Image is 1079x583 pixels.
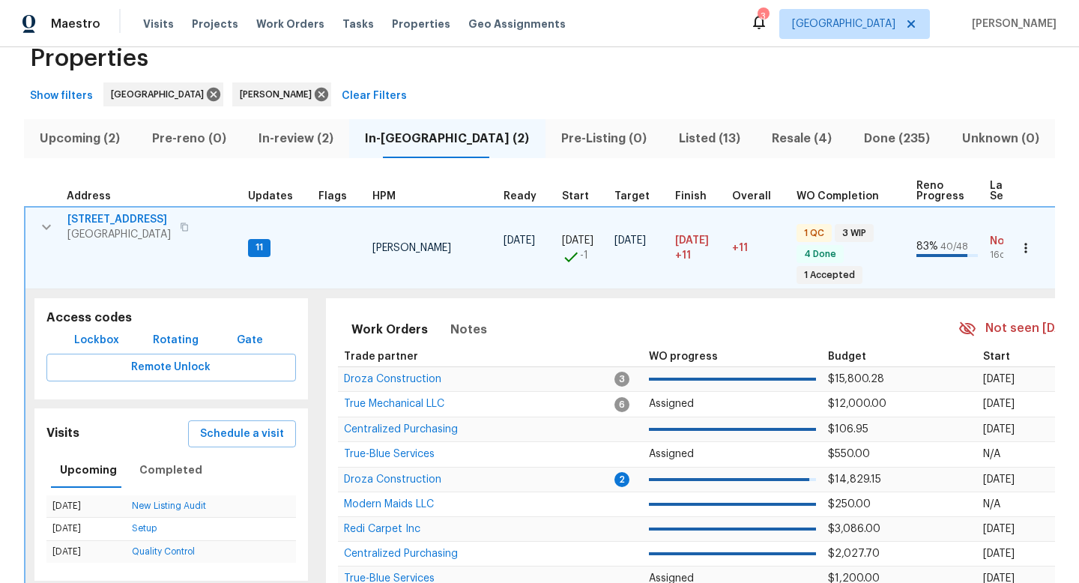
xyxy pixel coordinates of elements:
span: Pre-Listing (0) [554,128,654,149]
span: $14,829.15 [828,474,881,485]
span: Geo Assignments [468,16,566,31]
a: True Mechanical LLC [344,399,444,408]
span: Remote Unlock [58,358,284,377]
span: [DATE] [983,474,1015,485]
td: 11 day(s) past target finish date [726,207,791,289]
h5: Visits [46,426,79,441]
div: Projected renovation finish date [675,191,720,202]
span: Resale (4) [765,128,839,149]
span: Modern Maids LLC [344,499,434,510]
span: [DATE] [675,235,709,246]
span: True-Blue Services [344,449,435,459]
span: Flags [318,191,347,202]
span: Start [562,191,589,202]
p: Assigned [649,447,816,462]
a: True-Blue Services [344,574,435,583]
button: Schedule a visit [188,420,296,448]
span: Gate [232,331,268,350]
span: $250.00 [828,499,871,510]
span: Overall [732,191,771,202]
span: WO progress [649,351,718,362]
span: No [990,234,1030,249]
span: +11 [675,248,691,263]
span: 1 QC [798,227,830,240]
span: Rotating [153,331,199,350]
span: Notes [450,319,487,340]
span: Properties [392,16,450,31]
button: Gate [226,327,274,354]
span: 1 Accepted [798,269,861,282]
div: Earliest renovation start date (first business day after COE or Checkout) [504,191,550,202]
span: Reno Progress [916,181,964,202]
h5: Access codes [46,310,296,326]
span: True Mechanical LLC [344,399,444,409]
span: $106.95 [828,424,868,435]
span: WO Completion [797,191,879,202]
span: Centralized Purchasing [344,549,458,559]
span: Upcoming (2) [33,128,127,149]
span: Upcoming [60,461,117,480]
span: [STREET_ADDRESS] [67,212,171,227]
span: Lockbox [74,331,119,350]
span: In-review (2) [251,128,340,149]
span: Pre-reno (0) [145,128,234,149]
span: 2 [614,472,629,487]
span: Updates [248,191,293,202]
span: Listed (13) [671,128,747,149]
span: Budget [828,351,866,362]
button: Show filters [24,82,99,110]
span: Unknown (0) [955,128,1046,149]
span: Trade partner [344,351,418,362]
span: [PERSON_NAME] [240,87,318,102]
td: [DATE] [46,518,126,540]
a: New Listing Audit [132,501,206,510]
span: [DATE] [983,524,1015,534]
span: +11 [732,243,748,253]
button: Remote Unlock [46,354,296,381]
div: Actual renovation start date [562,191,602,202]
button: Rotating [147,327,205,354]
span: $12,000.00 [828,399,886,409]
span: 16d ago [990,249,1030,262]
span: N/A [983,499,1000,510]
span: [GEOGRAPHIC_DATA] [111,87,210,102]
a: Centralized Purchasing [344,549,458,558]
div: 3 [758,9,768,24]
span: [DATE] [562,235,593,246]
span: $15,800.28 [828,374,884,384]
a: Redi Carpet Inc [344,525,420,534]
a: Centralized Purchasing [344,425,458,434]
span: [DATE] [504,235,535,246]
span: N/A [983,449,1000,459]
span: [DATE] [983,424,1015,435]
span: Centralized Purchasing [344,424,458,435]
span: Droza Construction [344,474,441,485]
span: [PERSON_NAME] [966,16,1057,31]
span: Show filters [30,87,93,106]
span: 40 / 48 [940,242,968,251]
td: [DATE] [46,495,126,518]
span: Ready [504,191,537,202]
span: Finish [675,191,707,202]
span: Redi Carpet Inc [344,524,420,534]
td: [DATE] [46,540,126,563]
div: [PERSON_NAME] [232,82,331,106]
span: Start [983,351,1010,362]
button: Clear Filters [336,82,413,110]
span: Schedule a visit [200,425,284,444]
span: Address [67,191,111,202]
span: Visits [143,16,174,31]
span: [DATE] [983,399,1015,409]
span: 83 % [916,241,938,252]
div: Days past target finish date [732,191,785,202]
span: [DATE] [983,374,1015,384]
span: 11 [250,241,269,254]
span: Projects [192,16,238,31]
span: Tasks [342,19,374,29]
span: Droza Construction [344,374,441,384]
span: Work Orders [351,319,428,340]
span: 4 Done [798,248,842,261]
a: Droza Construction [344,475,441,484]
span: [PERSON_NAME] [372,243,451,253]
div: [GEOGRAPHIC_DATA] [103,82,223,106]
